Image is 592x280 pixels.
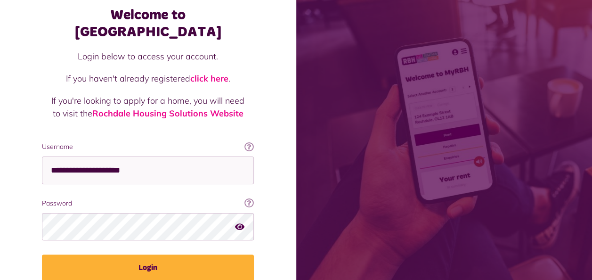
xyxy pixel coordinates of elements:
[51,50,244,63] p: Login below to access your account.
[190,73,228,84] a: click here
[92,108,243,119] a: Rochdale Housing Solutions Website
[42,142,254,152] label: Username
[51,94,244,120] p: If you're looking to apply for a home, you will need to visit the
[51,72,244,85] p: If you haven't already registered .
[42,198,254,208] label: Password
[42,7,254,41] h1: Welcome to [GEOGRAPHIC_DATA]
